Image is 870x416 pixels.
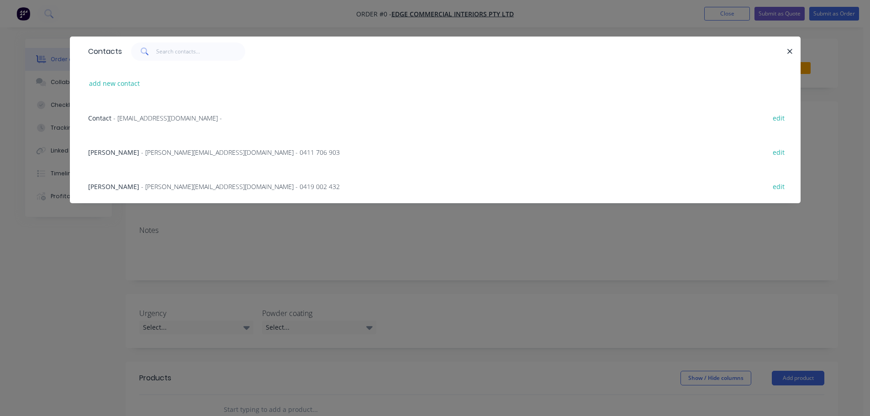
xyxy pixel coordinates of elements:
[141,182,340,191] span: - [PERSON_NAME][EMAIL_ADDRESS][DOMAIN_NAME] - 0419 002 432
[113,114,222,122] span: - [EMAIL_ADDRESS][DOMAIN_NAME] -
[141,148,340,157] span: - [PERSON_NAME][EMAIL_ADDRESS][DOMAIN_NAME] - 0411 706 903
[88,182,139,191] span: [PERSON_NAME]
[768,180,790,192] button: edit
[768,146,790,158] button: edit
[88,148,139,157] span: [PERSON_NAME]
[84,37,122,66] div: Contacts
[84,77,145,90] button: add new contact
[768,111,790,124] button: edit
[156,42,245,61] input: Search contacts...
[88,114,111,122] span: Contact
